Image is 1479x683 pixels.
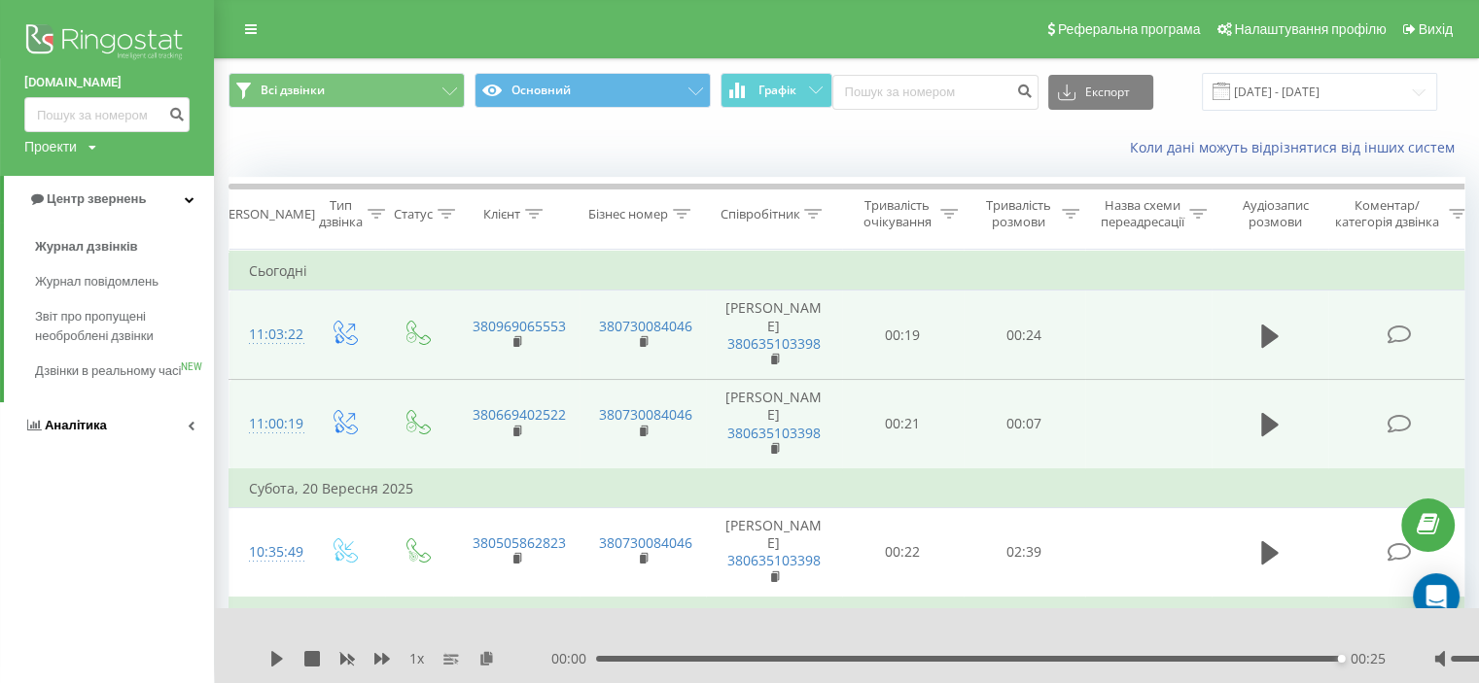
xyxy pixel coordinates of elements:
span: Журнал дзвінків [35,237,138,256]
div: Статус [394,206,433,222]
div: Бізнес номер [588,206,668,222]
button: Експорт [1048,75,1153,110]
div: Назва схеми переадресації [1101,197,1184,230]
td: 00:21 [842,380,964,469]
td: П’ятниця, 19 Вересня 2025 [229,598,1474,636]
span: Налаштування профілю [1234,21,1386,37]
div: Тривалість очікування [859,197,935,230]
span: Графік [758,84,796,97]
div: Проекти [24,137,77,156]
a: 380730084046 [599,533,692,552]
div: Accessibility label [1338,655,1346,663]
td: 00:19 [842,290,964,380]
div: Співробітник [720,206,799,222]
a: 380669402522 [473,405,566,424]
div: 11:00:19 [249,405,288,443]
span: Реферальна програма [1058,21,1201,37]
img: Ringostat logo [24,19,190,68]
td: [PERSON_NAME] [706,380,842,469]
span: 1 x [409,649,424,668]
a: [DOMAIN_NAME] [24,73,190,92]
a: Коли дані можуть відрізнятися вiд інших систем [1130,138,1464,156]
td: 02:39 [964,508,1085,598]
span: Дзвінки в реальному часі [35,361,181,381]
td: 00:24 [964,290,1085,380]
span: Аналiтика [45,418,107,432]
div: Open Intercom Messenger [1413,573,1460,620]
span: Всі дзвінки [261,83,325,98]
span: 00:00 [551,649,596,668]
div: Клієнт [483,206,520,222]
td: Сьогодні [229,252,1474,290]
div: Аудіозапис розмови [1228,197,1322,230]
a: Журнал дзвінків [35,229,214,264]
a: 380635103398 [727,334,821,353]
span: 00:25 [1351,649,1386,668]
span: Центр звернень [47,191,146,206]
a: Дзвінки в реальному часіNEW [35,354,214,389]
input: Пошук за номером [832,75,1039,110]
a: 380635103398 [727,424,821,442]
div: 11:03:22 [249,316,288,354]
button: Основний [475,73,711,108]
button: Графік [721,73,832,108]
button: Всі дзвінки [229,73,465,108]
span: Журнал повідомлень [35,272,158,291]
div: Коментар/категорія дзвінка [1330,197,1444,230]
div: 10:35:49 [249,533,288,571]
a: Центр звернень [4,176,214,222]
a: 380969065553 [473,317,566,335]
td: [PERSON_NAME] [706,508,842,598]
td: [PERSON_NAME] [706,290,842,380]
a: 380730084046 [599,405,692,424]
td: 00:22 [842,508,964,598]
span: Звіт про пропущені необроблені дзвінки [35,307,204,346]
div: [PERSON_NAME] [217,206,315,222]
a: Звіт про пропущені необроблені дзвінки [35,299,214,354]
a: 380635103398 [727,551,821,569]
td: Субота, 20 Вересня 2025 [229,469,1474,508]
a: 380730084046 [599,317,692,335]
a: Журнал повідомлень [35,264,214,299]
td: 00:07 [964,380,1085,469]
input: Пошук за номером [24,97,190,132]
span: Вихід [1419,21,1453,37]
a: 380505862823 [473,533,566,552]
div: Тип дзвінка [319,197,363,230]
div: Тривалість розмови [980,197,1057,230]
